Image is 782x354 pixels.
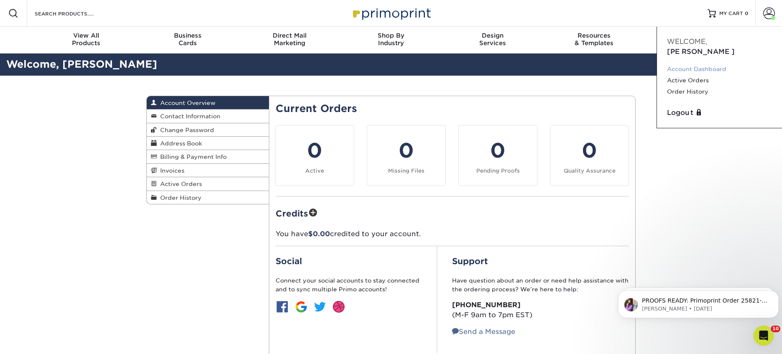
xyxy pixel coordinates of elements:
div: Products [36,32,137,47]
a: Order History [667,86,772,97]
div: Industry [340,32,442,47]
a: Logout [667,108,772,118]
a: Account Dashboard [667,64,772,75]
a: 0 Missing Files [367,125,446,186]
a: Address Book [147,137,269,150]
span: 10 [771,326,780,332]
span: Order History [157,194,202,201]
a: 0 Active [276,125,355,186]
img: btn-dribbble.jpg [332,300,345,313]
img: btn-twitter.jpg [313,300,327,313]
div: 0 [555,135,624,166]
h2: Current Orders [276,103,629,115]
span: Invoices [157,167,184,174]
span: $0.00 [308,230,330,238]
a: Resources& Templates [543,27,645,53]
div: 0 [281,135,349,166]
small: Quality Assurance [564,168,616,174]
div: Cards [137,32,239,47]
strong: [PHONE_NUMBER] [452,301,521,309]
h2: Support [452,256,629,266]
a: BusinessCards [137,27,239,53]
span: Direct Mail [239,32,340,39]
div: & Support [645,32,746,47]
span: Address Book [157,140,202,147]
div: Marketing [239,32,340,47]
a: Send a Message [452,328,515,336]
span: Contact Information [157,113,220,120]
p: Connect your social accounts to stay connected and to sync multiple Primo accounts! [276,276,422,293]
span: MY CART [719,10,743,17]
a: Billing & Payment Info [147,150,269,163]
input: SEARCH PRODUCTS..... [34,8,115,18]
a: Active Orders [667,75,772,86]
a: Invoices [147,164,269,177]
a: Change Password [147,123,269,137]
p: (M-F 9am to 7pm EST) [452,300,629,320]
span: Billing & Payment Info [157,153,227,160]
a: 0 Pending Proofs [458,125,537,186]
span: Design [442,32,543,39]
div: & Templates [543,32,645,47]
a: View AllProducts [36,27,137,53]
h2: Credits [276,206,629,219]
p: You have credited to your account. [276,229,629,239]
span: Welcome, [667,38,707,46]
span: Shop By [340,32,442,39]
a: DesignServices [442,27,543,53]
div: 0 [372,135,440,166]
div: Services [442,32,543,47]
a: Shop ByIndustry [340,27,442,53]
img: btn-google.jpg [294,300,308,313]
span: View All [36,32,137,39]
a: Contact Information [147,110,269,123]
span: Resources [543,32,645,39]
img: btn-facebook.jpg [276,300,289,313]
a: Direct MailMarketing [239,27,340,53]
iframe: Intercom live chat [754,326,774,346]
a: Contact& Support [645,27,746,53]
a: Active Orders [147,177,269,191]
a: 0 Quality Assurance [550,125,629,186]
img: Primoprint [349,4,433,22]
a: Order History [147,191,269,204]
h2: Social [276,256,422,266]
span: Active Orders [157,181,202,187]
div: 0 [464,135,532,166]
a: Account Overview [147,96,269,110]
p: Message from Erica, sent 7w ago [27,32,153,40]
iframe: Intercom notifications message [615,273,782,331]
span: Contact [645,32,746,39]
span: 0 [745,10,749,16]
small: Active [305,168,324,174]
span: Business [137,32,239,39]
span: Change Password [157,127,214,133]
small: Pending Proofs [476,168,520,174]
small: Missing Files [388,168,424,174]
p: Have question about an order or need help assistance with the ordering process? We’re here to help: [452,276,629,293]
span: [PERSON_NAME] [667,48,735,56]
span: PROOFS READY: Primoprint Order 25821-20628-1297 Thank you for placing your print order with Primo... [27,24,153,164]
span: Account Overview [157,99,215,106]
